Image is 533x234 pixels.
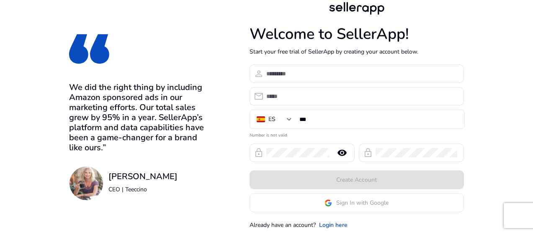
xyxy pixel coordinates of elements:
[254,148,264,158] span: lock
[250,130,464,139] mat-error: Number is not valid
[254,91,264,101] span: email
[108,185,178,194] p: CEO | Teeccino
[254,69,264,79] span: person
[250,25,464,43] h1: Welcome to SellerApp!
[332,148,352,158] mat-icon: remove_red_eye
[268,115,276,124] div: ES
[108,172,178,182] h3: [PERSON_NAME]
[250,47,464,56] p: Start your free trial of SellerApp by creating your account below.
[250,221,316,229] p: Already have an account?
[69,82,212,153] h3: We did the right thing by including Amazon sponsored ads in our marketing efforts. Our total sale...
[363,148,373,158] span: lock
[319,221,348,229] a: Login here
